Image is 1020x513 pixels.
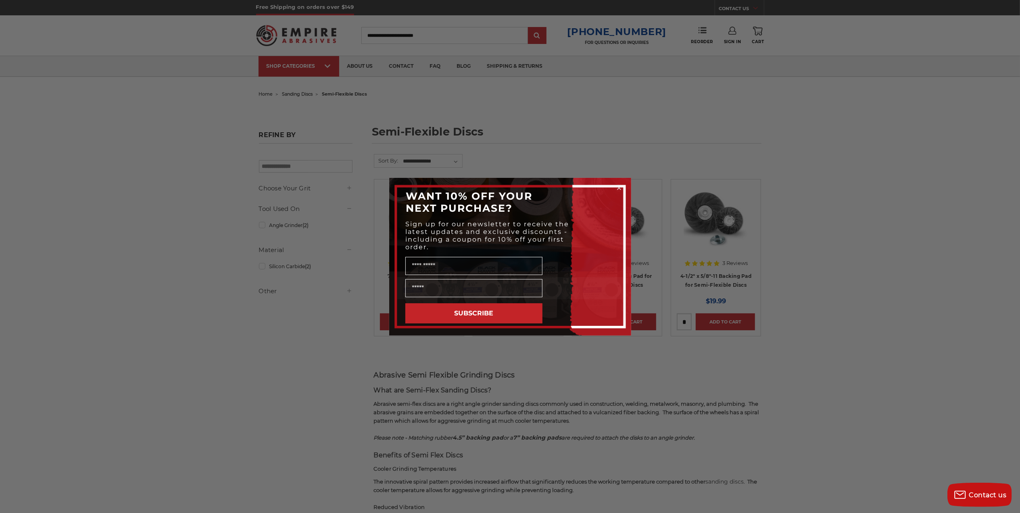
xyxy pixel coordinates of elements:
[615,184,623,192] button: Close dialog
[947,483,1012,507] button: Contact us
[969,491,1007,499] span: Contact us
[406,190,533,214] span: WANT 10% OFF YOUR NEXT PURCHASE?
[406,220,569,251] span: Sign up for our newsletter to receive the latest updates and exclusive discounts - including a co...
[405,303,542,323] button: SUBSCRIBE
[405,279,542,297] input: Email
